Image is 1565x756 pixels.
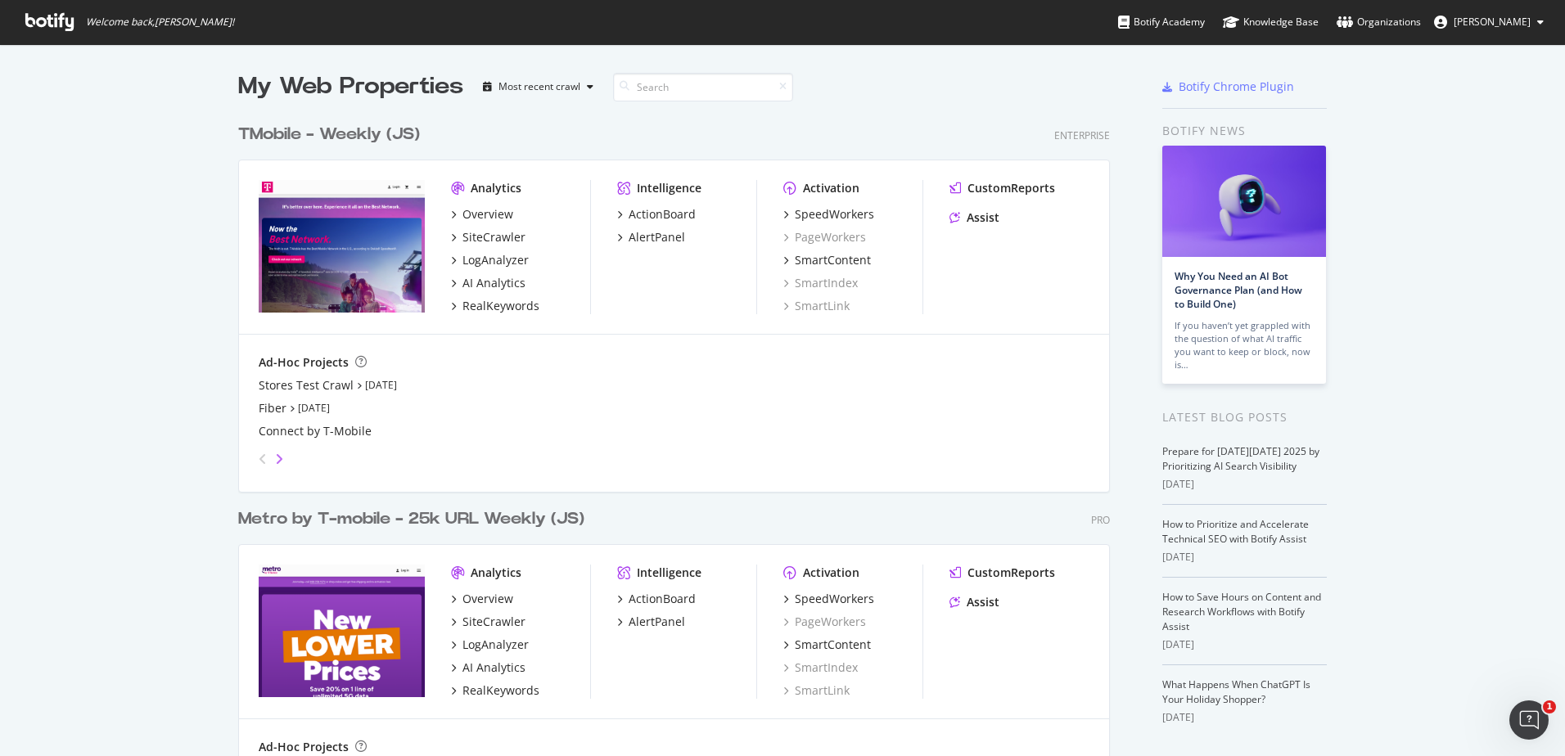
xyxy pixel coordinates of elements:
div: [DATE] [1162,550,1327,565]
div: Assist [967,594,999,610]
div: Organizations [1337,14,1421,30]
a: LogAnalyzer [451,252,529,268]
a: Fiber [259,400,286,416]
div: Pro [1091,513,1110,527]
div: SpeedWorkers [795,591,874,607]
a: AlertPanel [617,229,685,245]
div: SmartContent [795,252,871,268]
div: SpeedWorkers [795,206,874,223]
div: CustomReports [967,565,1055,581]
a: SmartIndex [783,659,858,676]
div: Botify news [1162,122,1327,140]
div: AlertPanel [629,229,685,245]
div: LogAnalyzer [462,637,529,653]
div: Most recent crawl [498,82,580,92]
img: Why You Need an AI Bot Governance Plan (and How to Build One) [1162,146,1326,257]
a: SmartLink [783,298,850,314]
a: CustomReports [949,180,1055,196]
div: Enterprise [1054,128,1110,142]
a: SpeedWorkers [783,591,874,607]
div: Analytics [471,565,521,581]
a: What Happens When ChatGPT Is Your Holiday Shopper? [1162,677,1310,706]
div: Latest Blog Posts [1162,408,1327,426]
div: Knowledge Base [1223,14,1319,30]
div: If you haven’t yet grappled with the question of what AI traffic you want to keep or block, now is… [1175,319,1314,371]
div: ActionBoard [629,206,696,223]
div: Activation [803,565,859,581]
div: Botify Academy [1118,14,1205,30]
a: RealKeywords [451,298,539,314]
div: AlertPanel [629,614,685,630]
a: AlertPanel [617,614,685,630]
a: Botify Chrome Plugin [1162,79,1294,95]
a: AI Analytics [451,275,525,291]
a: Assist [949,209,999,226]
div: Overview [462,591,513,607]
div: Metro by T-mobile - 25k URL Weekly (JS) [238,507,584,531]
a: Why You Need an AI Bot Governance Plan (and How to Build One) [1175,269,1302,311]
a: SmartIndex [783,275,858,291]
div: LogAnalyzer [462,252,529,268]
div: SiteCrawler [462,614,525,630]
span: 1 [1543,700,1556,713]
a: LogAnalyzer [451,637,529,653]
div: Assist [967,209,999,226]
div: [DATE] [1162,710,1327,725]
div: SiteCrawler [462,229,525,245]
iframe: Intercom live chat [1509,700,1549,740]
a: [DATE] [298,401,330,415]
a: AI Analytics [451,659,525,676]
a: SiteCrawler [451,229,525,245]
div: AI Analytics [462,275,525,291]
input: Search [613,73,793,101]
div: CustomReports [967,180,1055,196]
div: Overview [462,206,513,223]
div: TMobile - Weekly (JS) [238,123,420,146]
div: Botify Chrome Plugin [1179,79,1294,95]
div: angle-left [252,446,273,472]
a: SmartContent [783,252,871,268]
div: My Web Properties [238,70,463,103]
a: ActionBoard [617,206,696,223]
a: RealKeywords [451,682,539,699]
a: Stores Test Crawl [259,377,354,394]
span: Welcome back, [PERSON_NAME] ! [86,16,234,29]
a: Connect by T-Mobile [259,423,372,439]
div: Intelligence [637,180,701,196]
a: CustomReports [949,565,1055,581]
a: PageWorkers [783,229,866,245]
a: ActionBoard [617,591,696,607]
a: Overview [451,206,513,223]
div: AI Analytics [462,659,525,676]
button: Most recent crawl [476,74,600,100]
div: [DATE] [1162,477,1327,492]
div: ActionBoard [629,591,696,607]
a: How to Save Hours on Content and Research Workflows with Botify Assist [1162,590,1321,633]
a: Prepare for [DATE][DATE] 2025 by Prioritizing AI Search Visibility [1162,444,1319,473]
a: PageWorkers [783,614,866,630]
div: Intelligence [637,565,701,581]
a: How to Prioritize and Accelerate Technical SEO with Botify Assist [1162,517,1309,546]
div: Ad-Hoc Projects [259,739,349,755]
div: Ad-Hoc Projects [259,354,349,371]
span: Gustavo Bittencourt [1454,15,1531,29]
a: Metro by T-mobile - 25k URL Weekly (JS) [238,507,591,531]
a: [DATE] [365,378,397,392]
div: angle-right [273,451,285,467]
img: t-mobile.com [259,180,425,313]
div: SmartContent [795,637,871,653]
div: RealKeywords [462,682,539,699]
a: SiteCrawler [451,614,525,630]
div: Analytics [471,180,521,196]
a: SmartLink [783,682,850,699]
button: [PERSON_NAME] [1421,9,1557,35]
